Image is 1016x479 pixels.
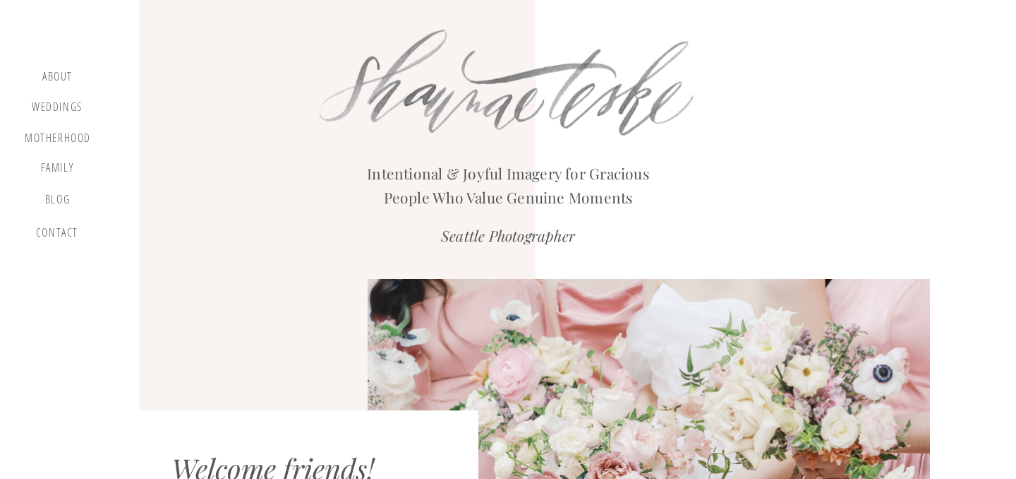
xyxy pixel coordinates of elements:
a: motherhood [25,131,91,147]
a: contact [33,226,81,245]
a: blog [37,193,78,213]
h2: Intentional & Joyful Imagery for Gracious People Who Value Genuine Moments [351,162,665,203]
a: Family [30,161,84,179]
a: Weddings [30,100,84,118]
i: Seattle Photographer [441,225,575,245]
a: about [37,70,78,87]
